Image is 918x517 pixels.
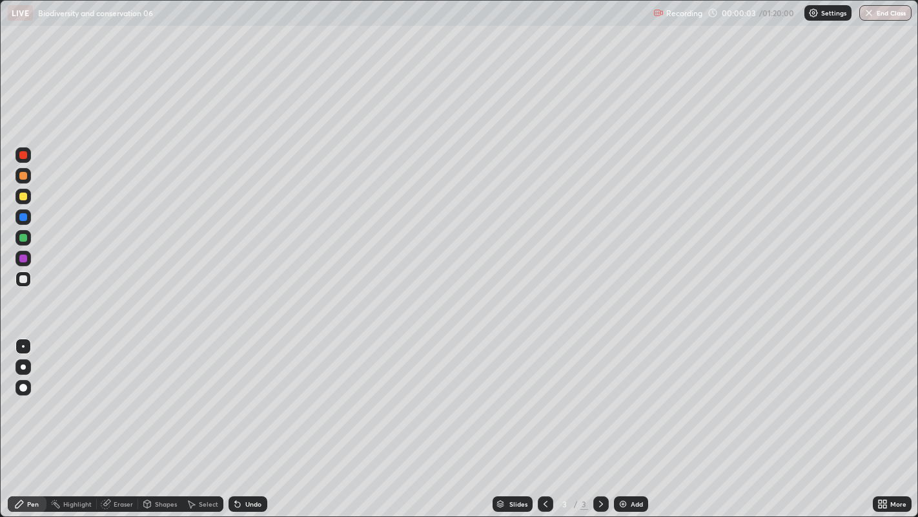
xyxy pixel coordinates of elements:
[155,501,177,507] div: Shapes
[38,8,153,18] p: Biodiversity and conservation 06
[199,501,218,507] div: Select
[12,8,29,18] p: LIVE
[666,8,702,18] p: Recording
[653,8,664,18] img: recording.375f2c34.svg
[618,499,628,509] img: add-slide-button
[859,5,912,21] button: End Class
[245,501,261,507] div: Undo
[580,498,588,510] div: 3
[821,10,846,16] p: Settings
[63,501,92,507] div: Highlight
[631,501,643,507] div: Add
[574,500,578,508] div: /
[27,501,39,507] div: Pen
[890,501,906,507] div: More
[114,501,133,507] div: Eraser
[558,500,571,508] div: 3
[864,8,874,18] img: end-class-cross
[808,8,819,18] img: class-settings-icons
[509,501,527,507] div: Slides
